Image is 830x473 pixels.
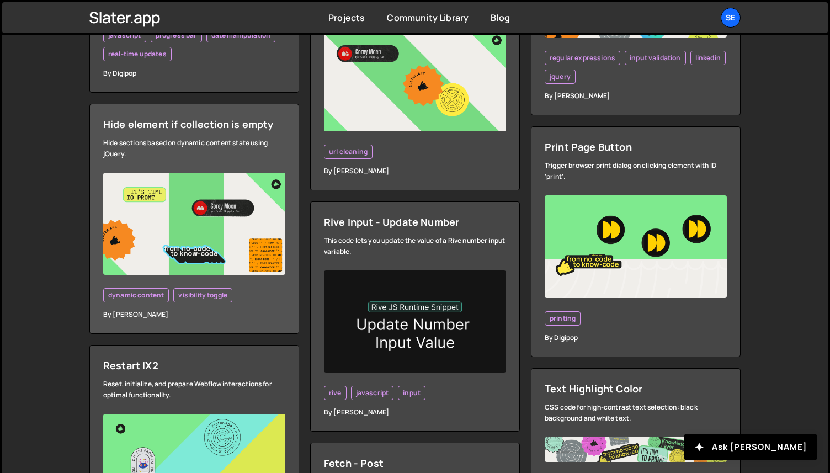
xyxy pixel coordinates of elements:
[545,160,727,182] div: Trigger browser print dialog on clicking element with ID 'print'.
[695,54,721,62] span: linkedin
[545,437,727,462] img: Frame%20482.jpg
[108,31,141,40] span: javascript
[545,91,727,102] div: By [PERSON_NAME]
[550,314,576,323] span: printing
[328,12,365,24] a: Projects
[324,456,506,470] div: Fetch - Post
[550,54,615,62] span: regular expressions
[721,8,741,28] a: Se
[103,137,285,160] div: Hide sections based on dynamic content state using jQuery.
[387,12,469,24] a: Community Library
[178,291,227,300] span: visibility toggle
[630,54,681,62] span: input validation
[324,166,506,177] div: By [PERSON_NAME]
[329,389,342,397] span: rive
[108,291,164,300] span: dynamic content
[550,72,571,81] span: jquery
[324,270,506,373] img: updatenumber.png
[491,12,510,24] a: Blog
[531,126,741,357] a: Print Page Button Trigger browser print dialog on clicking element with ID 'print'. printing By D...
[403,389,421,397] span: input
[103,68,285,79] div: By Digipop
[545,140,727,153] div: Print Page Button
[108,50,167,59] span: real-time updates
[310,201,520,432] a: Rive Input - Update Number This code lets you update the value of a Rive number input variable. r...
[103,359,285,372] div: Restart IX2
[545,195,727,298] img: YT%20-%20Thumb%20(12).png
[545,402,727,424] div: CSS code for high-contrast text selection: black background and white text.
[89,104,299,334] a: Hide element if collection is empty Hide sections based on dynamic content state using jQuery. dy...
[103,118,285,131] div: Hide element if collection is empty
[103,309,285,320] div: By [PERSON_NAME]
[324,235,506,257] div: This code lets you update the value of a Rive number input variable.
[545,382,727,395] div: Text Highlight Color
[684,434,817,460] button: Ask [PERSON_NAME]
[545,332,727,343] div: By Digipop
[103,173,285,275] img: YT%20-%20Thumb%20(16).png
[156,31,197,40] span: progress bar
[324,29,506,131] img: YT%20-%20Thumb%20(5).png
[329,147,368,156] span: url cleaning
[211,31,271,40] span: date manipulation
[324,215,506,228] div: Rive Input - Update Number
[324,407,506,418] div: By [PERSON_NAME]
[356,389,389,397] span: javascript
[103,379,285,401] div: Reset, initialize, and prepare Webflow interactions for optimal functionality.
